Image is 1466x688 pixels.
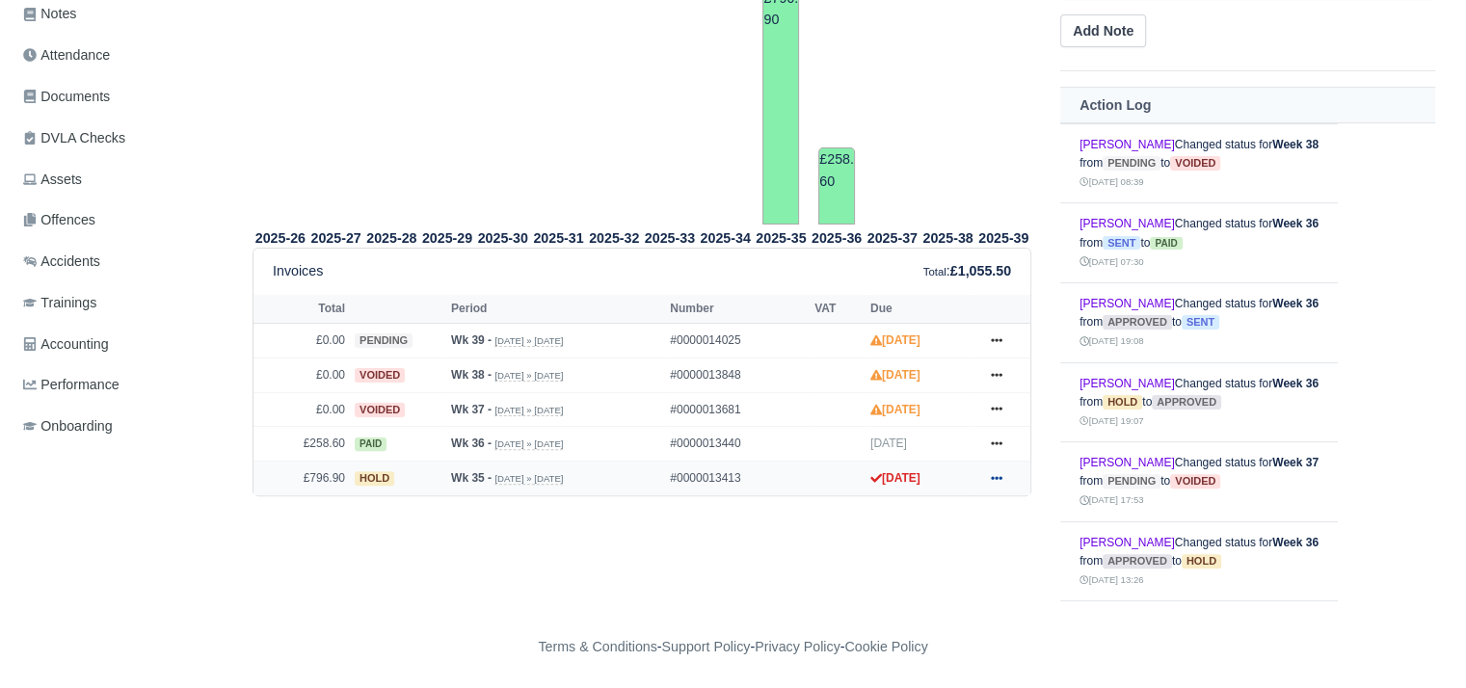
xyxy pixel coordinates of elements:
h6: Invoices [273,263,323,279]
th: 2025-32 [586,225,642,249]
small: [DATE] 08:39 [1080,176,1143,187]
a: Performance [15,366,229,404]
span: sent [1103,236,1140,251]
strong: Week 37 [1272,456,1319,469]
span: pending [1103,156,1160,171]
a: Assets [15,161,229,198]
strong: [DATE] [870,333,920,347]
span: voided [355,368,405,383]
th: 2025-37 [865,225,920,249]
th: 2025-31 [531,225,587,249]
th: 2025-28 [363,225,419,249]
th: VAT [810,295,866,324]
strong: Wk 37 - [451,403,492,416]
td: Changed status for from to [1060,521,1338,601]
th: 2025-33 [642,225,698,249]
span: hold [1103,395,1142,410]
th: Action Log [1060,88,1435,123]
td: £258.60 [253,427,350,462]
div: : [923,260,1011,282]
td: #0000013681 [665,392,810,427]
td: £0.00 [253,324,350,358]
button: Add Note [1060,14,1146,47]
small: [DATE] 17:53 [1080,494,1143,505]
a: Accidents [15,243,229,280]
td: £0.00 [253,358,350,393]
a: [PERSON_NAME] [1080,536,1175,549]
span: hold [355,471,394,486]
th: 2025-38 [920,225,976,249]
strong: Week 38 [1272,138,1319,151]
span: [DATE] [870,437,907,450]
span: hold [1182,554,1221,569]
small: [DATE] 19:07 [1080,415,1143,426]
small: [DATE] » [DATE] [494,473,563,485]
th: 2025-34 [698,225,754,249]
a: Cookie Policy [844,639,927,654]
span: voided [1170,156,1220,171]
a: [PERSON_NAME] [1080,297,1175,310]
span: sent [1182,315,1219,330]
span: Accidents [23,251,100,273]
span: Notes [23,3,76,25]
div: - - - [184,636,1283,658]
a: Trainings [15,284,229,322]
td: £796.90 [253,462,350,495]
strong: Wk 38 - [451,368,492,382]
td: Changed status for from to [1060,123,1338,203]
td: Changed status for from to [1060,362,1338,442]
td: #0000013848 [665,358,810,393]
strong: Week 36 [1272,536,1319,549]
strong: Week 36 [1272,217,1319,230]
span: Offences [23,209,95,231]
th: Number [665,295,810,324]
span: approved [1152,395,1221,410]
a: Onboarding [15,408,229,445]
span: voided [355,403,405,417]
small: [DATE] » [DATE] [494,335,563,347]
th: Total [253,295,350,324]
span: Accounting [23,333,109,356]
a: Privacy Policy [755,639,840,654]
span: pending [355,333,413,348]
small: [DATE] » [DATE] [494,405,563,416]
small: [DATE] » [DATE] [494,438,563,450]
span: Onboarding [23,415,113,437]
span: Documents [23,86,110,108]
a: Offences [15,201,229,239]
small: [DATE] 19:08 [1080,335,1143,346]
th: 2025-39 [975,225,1031,249]
td: #0000013413 [665,462,810,495]
span: Trainings [23,292,96,314]
span: voided [1170,474,1220,489]
td: £0.00 [253,392,350,427]
strong: Wk 35 - [451,471,492,485]
td: #0000013440 [665,427,810,462]
span: approved [1103,315,1172,330]
a: DVLA Checks [15,119,229,157]
small: Total [923,266,946,278]
a: Attendance [15,37,229,74]
small: [DATE] » [DATE] [494,370,563,382]
a: [PERSON_NAME] [1080,138,1175,151]
span: Performance [23,374,120,396]
strong: Week 36 [1272,377,1319,390]
strong: [DATE] [870,368,920,382]
strong: £1,055.50 [950,263,1011,278]
small: [DATE] 13:26 [1080,574,1143,585]
span: DVLA Checks [23,127,125,149]
a: Terms & Conditions [538,639,656,654]
a: [PERSON_NAME] [1080,217,1175,230]
th: 2025-36 [809,225,865,249]
th: Due [866,295,973,324]
a: Documents [15,78,229,116]
a: [PERSON_NAME] [1080,456,1175,469]
td: #0000014025 [665,324,810,358]
iframe: Chat Widget [1370,595,1466,688]
strong: Wk 36 - [451,437,492,450]
td: £258.60 [818,147,855,225]
th: 2025-35 [753,225,809,249]
a: Support Policy [662,639,751,654]
span: Attendance [23,44,110,66]
th: 2025-30 [475,225,531,249]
